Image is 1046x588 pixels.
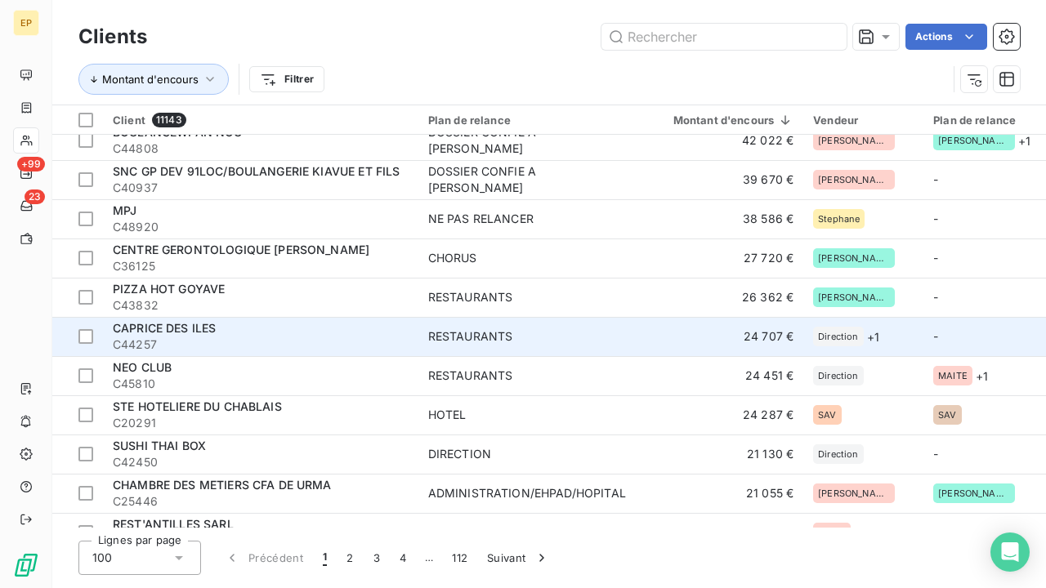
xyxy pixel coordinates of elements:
button: 1 [313,541,337,575]
span: [PERSON_NAME] [818,136,890,145]
button: 4 [390,541,416,575]
span: REST'ANTILLES SARL [113,517,234,531]
button: Filtrer [249,66,324,92]
span: SAV [938,410,956,420]
div: RESTAURANTS [428,367,513,384]
span: - [933,251,938,265]
span: [PERSON_NAME] [938,488,1010,498]
td: 21 130 € [643,434,803,474]
input: Rechercher [601,24,847,50]
span: PIZZA HOT GOYAVE [113,282,225,296]
div: Montant d'encours [653,114,793,127]
span: - [933,447,938,461]
button: Actions [905,24,987,50]
div: DOSSIER CONFIE A [PERSON_NAME] [428,163,633,196]
img: Logo LeanPay [13,552,39,578]
span: + 1 [1018,132,1030,149]
span: CHAMBRE DES METIERS CFA DE URMA [113,478,332,492]
td: 42 022 € [643,121,803,160]
span: NEO CLUB [113,360,172,374]
span: Montant d'encours [102,73,199,86]
span: + 1 [976,367,988,385]
span: MAITE [938,371,968,381]
button: Montant d'encours [78,64,229,95]
div: CHORUS [428,250,477,266]
span: C43832 [113,297,409,314]
span: - [933,329,938,343]
span: C44257 [113,336,409,353]
span: C45810 [113,376,409,392]
td: 38 586 € [643,199,803,238]
button: 2 [337,541,363,575]
div: Open Intercom Messenger [990,532,1030,572]
span: + 1 [854,524,866,541]
span: SAV [818,410,836,420]
span: [PERSON_NAME] [818,253,890,263]
div: RESTAURANTS [428,524,513,541]
button: Précédent [214,541,313,575]
span: … [416,545,442,571]
span: MPJ [113,203,136,217]
span: CENTRE GERONTOLOGIQUE [PERSON_NAME] [113,243,369,256]
span: 1 [323,550,327,566]
td: 24 451 € [643,356,803,395]
span: SUSHI THAI BOX [113,439,206,452]
span: [PERSON_NAME] [818,292,890,302]
span: [PERSON_NAME] [938,136,1010,145]
div: DIRECTION [428,446,491,462]
td: 24 287 € [643,395,803,434]
button: Suivant [477,541,560,575]
td: 18 146 € [643,513,803,552]
div: Plan de relance [428,114,633,127]
span: SNC GP DEV 91LOC/BOULANGERIE KIAVUE ET FILS [113,164,400,178]
span: - [933,290,938,304]
span: STE HOTELIERE DU CHABLAIS [113,399,282,413]
div: HOTEL [428,407,467,423]
span: - [933,172,938,186]
td: 21 055 € [643,474,803,513]
span: C42450 [113,454,409,470]
div: RESTAURANTS [428,289,513,305]
div: Vendeur [813,114,914,127]
span: - [933,525,938,539]
div: NE PAS RELANCER [428,211,534,227]
span: 23 [25,189,45,204]
span: +99 [17,157,45,171]
div: RESTAURANTS [428,328,513,345]
td: 27 720 € [643,238,803,278]
div: DOSSIER CONFIE A [PERSON_NAME] [428,124,633,157]
span: Direction [818,449,858,459]
span: + 1 [867,328,879,345]
div: Plan de relance [933,114,1036,127]
span: [PERSON_NAME] [818,488,890,498]
h3: Clients [78,22,147,51]
button: 112 [442,541,477,575]
span: C48920 [113,219,409,235]
div: ADMINISTRATION/EHPAD/HOPITAL [428,485,626,501]
span: C20291 [113,415,409,431]
span: C40937 [113,180,409,196]
span: Direction [818,371,858,381]
td: 39 670 € [643,160,803,199]
span: Client [113,114,145,127]
span: C44808 [113,140,409,157]
span: CAPRICE DES ILES [113,321,216,335]
span: C36125 [113,258,409,274]
td: 26 362 € [643,278,803,317]
span: [PERSON_NAME] [818,175,890,185]
span: 100 [92,550,112,566]
span: Stephane [818,214,860,224]
span: Direction [818,332,858,341]
td: 24 707 € [643,317,803,356]
span: - [933,212,938,225]
button: 3 [364,541,390,575]
span: C25446 [113,493,409,510]
span: 11143 [152,113,186,127]
div: EP [13,10,39,36]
